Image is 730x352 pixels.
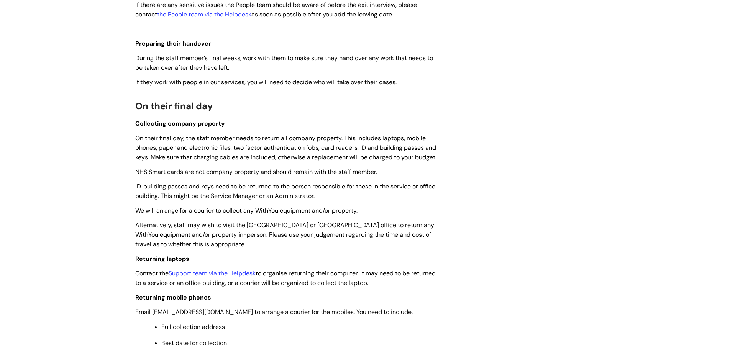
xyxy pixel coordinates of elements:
[135,54,433,72] span: During the staff member’s final weeks, work with them to make sure they hand over any work that n...
[157,10,251,18] a: the People team via the Helpdesk
[135,293,211,301] span: Returning mobile phones
[135,308,413,316] span: Email [EMAIL_ADDRESS][DOMAIN_NAME] to arrange a courier for the mobiles. You need to include:
[135,168,377,176] span: NHS Smart cards are not company property and should remain with the staff member.
[135,100,213,112] span: On their final day
[135,134,436,161] span: On their final day, the staff member needs to return all company property. This includes laptops,...
[169,269,256,277] a: Support team via the Helpdesk
[135,255,189,263] span: Returning laptops
[135,39,211,47] span: Preparing their handover
[135,78,397,86] span: If they work with people in our services, you will need to decide who will take over their cases.
[161,339,227,347] span: Best date for collection
[135,1,417,18] span: If there are any sensitive issues the People team should be aware of before the exit interview, p...
[135,182,435,200] span: ID, building passes and keys need to be returned to the person responsible for these in the servi...
[135,269,436,287] span: Contact the to organise returning their computer. It may need to be returned to a service or an o...
[161,323,225,331] span: Full collection address
[135,221,434,248] span: Alternatively, staff may wish to visit the [GEOGRAPHIC_DATA] or [GEOGRAPHIC_DATA] office to retur...
[135,120,225,128] span: Collecting company property
[135,206,358,214] span: We will arrange for a courier to collect any WithYou equipment and/or property.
